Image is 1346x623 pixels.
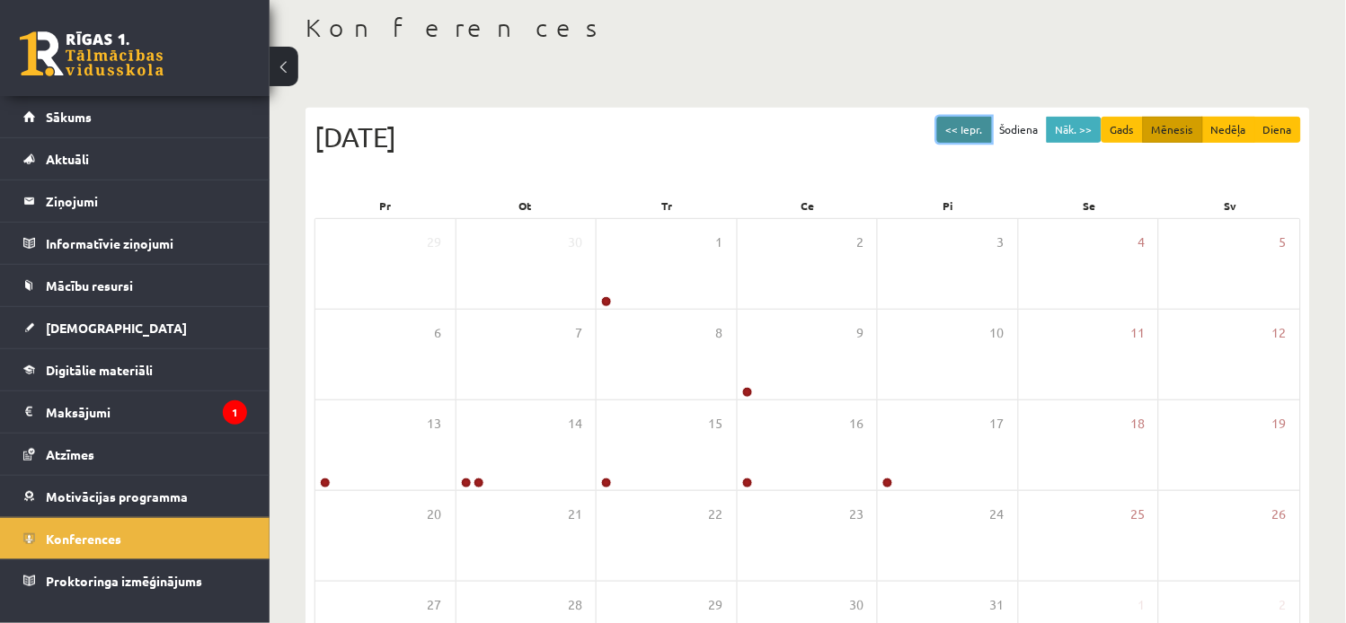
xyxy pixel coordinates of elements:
[23,434,247,475] a: Atzīmes
[990,505,1005,524] span: 24
[1138,595,1145,615] span: 1
[1272,323,1287,343] span: 12
[991,117,1048,143] button: Šodiena
[1272,414,1287,434] span: 19
[1143,117,1203,143] button: Mēnesis
[990,414,1005,434] span: 17
[46,531,121,547] span: Konferences
[716,233,723,252] span: 1
[1138,233,1145,252] span: 4
[937,117,992,143] button: << Iepr.
[1280,595,1287,615] span: 2
[46,277,133,294] span: Mācību resursi
[428,505,442,524] span: 20
[23,180,247,222] a: Ziņojumi
[1280,233,1287,252] span: 5
[46,488,188,505] span: Motivācijas programma
[306,13,1310,43] h1: Konferences
[849,595,863,615] span: 30
[428,595,442,615] span: 27
[1102,117,1144,143] button: Gads
[428,233,442,252] span: 29
[1130,414,1145,434] span: 18
[856,233,863,252] span: 2
[46,109,92,125] span: Sākums
[314,193,456,218] div: Pr
[1272,505,1287,524] span: 26
[597,193,738,218] div: Tr
[23,138,247,180] a: Aktuāli
[23,96,247,137] a: Sākums
[428,414,442,434] span: 13
[990,323,1005,343] span: 10
[709,414,723,434] span: 15
[738,193,879,218] div: Ce
[46,573,202,589] span: Proktoringa izmēģinājums
[1254,117,1301,143] button: Diena
[23,265,247,306] a: Mācību resursi
[435,323,442,343] span: 6
[46,446,94,462] span: Atzīmes
[1047,117,1102,143] button: Nāk. >>
[568,505,582,524] span: 21
[568,595,582,615] span: 28
[46,391,247,433] legend: Maksājumi
[46,151,89,167] span: Aktuāli
[23,391,247,433] a: Maksājumi1
[20,31,164,76] a: Rīgas 1. Tālmācības vidusskola
[23,223,247,264] a: Informatīvie ziņojumi
[1160,193,1301,218] div: Sv
[990,595,1005,615] span: 31
[575,323,582,343] span: 7
[314,117,1301,157] div: [DATE]
[709,595,723,615] span: 29
[568,233,582,252] span: 30
[1019,193,1160,218] div: Se
[23,307,247,348] a: [DEMOGRAPHIC_DATA]
[23,349,247,390] a: Digitālie materiāli
[1130,505,1145,524] span: 25
[997,233,1005,252] span: 3
[23,518,247,559] a: Konferences
[878,193,1019,218] div: Pi
[46,362,153,378] span: Digitālie materiāli
[849,414,863,434] span: 16
[46,180,247,222] legend: Ziņojumi
[23,560,247,601] a: Proktoringa izmēģinājums
[456,193,597,218] div: Ot
[849,505,863,524] span: 23
[23,476,247,517] a: Motivācijas programma
[1202,117,1255,143] button: Nedēļa
[46,223,247,264] legend: Informatīvie ziņojumi
[856,323,863,343] span: 9
[709,505,723,524] span: 22
[223,400,247,425] i: 1
[46,320,187,336] span: [DEMOGRAPHIC_DATA]
[716,323,723,343] span: 8
[1130,323,1145,343] span: 11
[568,414,582,434] span: 14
